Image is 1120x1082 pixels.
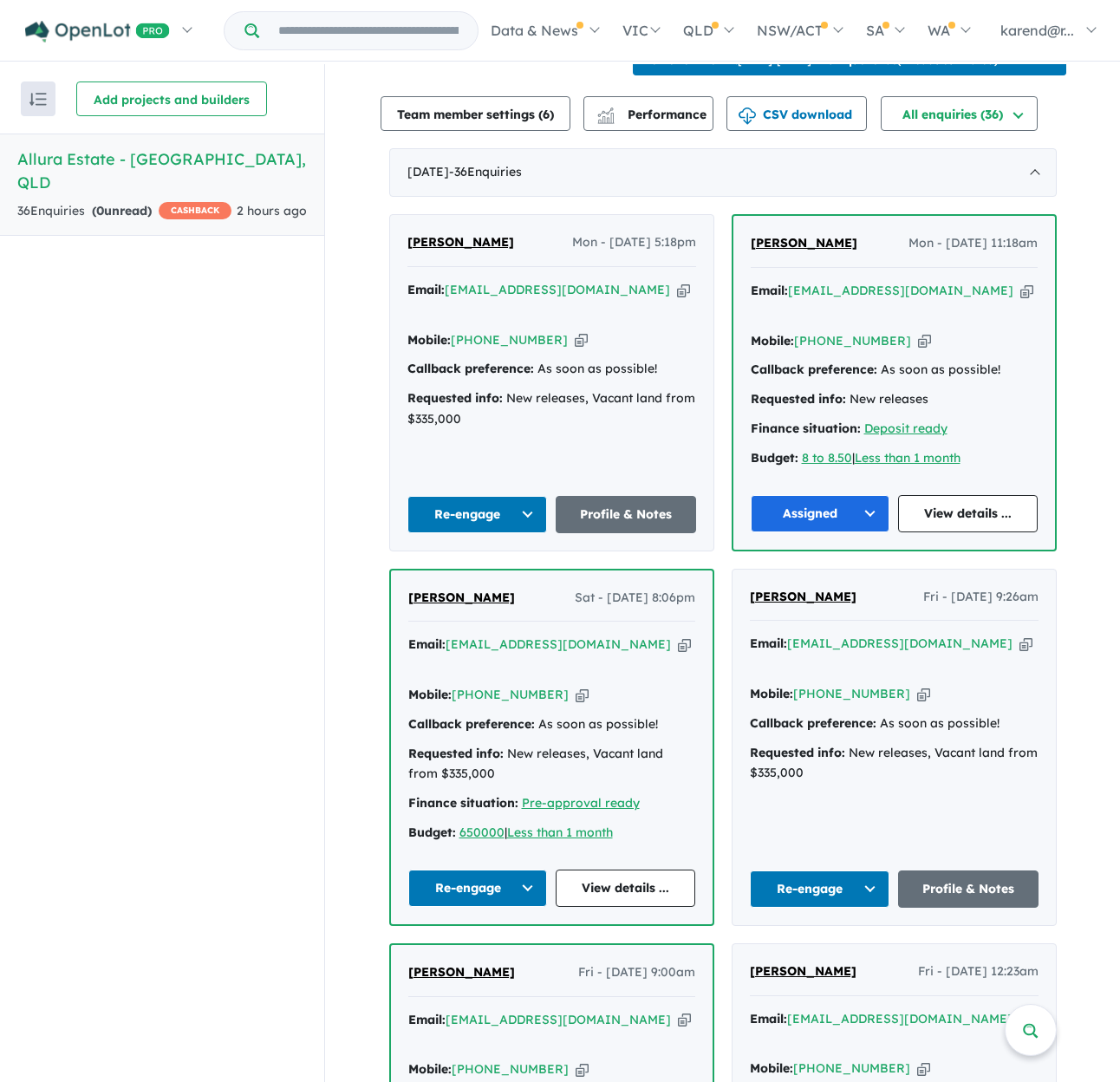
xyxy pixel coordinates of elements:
a: [PERSON_NAME] [750,587,856,608]
strong: Mobile: [750,686,793,701]
a: [PHONE_NUMBER] [793,1060,910,1076]
button: Re-engage [750,870,890,908]
button: Copy [576,1060,589,1079]
h5: Allura Estate - [GEOGRAPHIC_DATA] , QLD [17,147,307,194]
a: 650000 [459,825,505,840]
div: As soon as possible! [407,359,696,380]
button: Add projects and builders [76,81,267,116]
button: Team member settings (6) [381,96,570,131]
span: Sat - [DATE] 8:06pm [575,588,695,609]
strong: Callback preference: [751,362,877,377]
button: Copy [677,281,690,299]
a: [EMAIL_ADDRESS][DOMAIN_NAME] [787,636,1013,651]
div: As soon as possible! [408,714,695,735]
strong: Mobile: [407,332,451,348]
a: Deposit ready [864,420,947,436]
strong: Budget: [408,825,456,840]
span: Mon - [DATE] 5:18pm [572,232,696,253]
strong: Requested info: [408,746,504,761]
a: [PHONE_NUMBER] [793,686,910,701]
span: [PERSON_NAME] [408,590,515,605]
span: Fri - [DATE] 12:23am [918,961,1039,982]
strong: Callback preference: [408,716,535,732]
button: Copy [575,331,588,349]
div: | [408,823,695,844]
strong: Finance situation: [408,795,518,811]
img: download icon [739,108,756,125]
button: All enquiries (36) [881,96,1038,131]
div: [DATE] [389,148,1057,197]
strong: Mobile: [408,687,452,702]
div: New releases, Vacant land from $335,000 [407,388,696,430]
span: Mon - [DATE] 11:18am [908,233,1038,254]
strong: Requested info: [750,745,845,760]
a: [PERSON_NAME] [407,232,514,253]
div: New releases, Vacant land from $335,000 [750,743,1039,785]
a: Less than 1 month [855,450,960,466]
a: Profile & Notes [556,496,696,533]
a: [EMAIL_ADDRESS][DOMAIN_NAME] [446,636,671,652]
button: Copy [917,685,930,703]
span: 6 [543,107,550,122]
strong: ( unread) [92,203,152,218]
img: bar-chart.svg [597,113,615,124]
strong: Email: [408,1012,446,1027]
button: CSV download [726,96,867,131]
strong: Mobile: [751,333,794,349]
strong: Email: [751,283,788,298]
span: CASHBACK [159,202,231,219]
strong: Requested info: [407,390,503,406]
strong: Callback preference: [407,361,534,376]
a: [EMAIL_ADDRESS][DOMAIN_NAME] [446,1012,671,1027]
strong: Email: [408,636,446,652]
span: Fri - [DATE] 9:26am [923,587,1039,608]
span: Performance [600,107,707,122]
span: 2 hours ago [237,203,307,218]
img: line-chart.svg [597,108,613,117]
input: Try estate name, suburb, builder or developer [263,12,474,49]
span: [PERSON_NAME] [750,589,856,604]
a: [EMAIL_ADDRESS][DOMAIN_NAME] [787,1011,1013,1027]
span: [PERSON_NAME] [751,235,857,251]
a: Profile & Notes [898,870,1039,908]
button: Re-engage [408,870,548,907]
a: 8 to 8.50 [802,450,852,466]
span: [PERSON_NAME] [408,964,515,980]
strong: Budget: [751,450,798,466]
span: - 36 Enquir ies [449,164,522,179]
span: [PERSON_NAME] [407,234,514,250]
button: Copy [918,332,931,350]
a: Pre-approval ready [522,795,640,811]
button: Copy [917,1059,930,1078]
strong: Email: [407,282,445,297]
a: Less than 1 month [507,825,613,840]
a: [PHONE_NUMBER] [452,1061,569,1077]
div: 36 Enquir ies [17,201,231,222]
strong: Email: [750,1011,787,1027]
a: [PHONE_NUMBER] [451,332,568,348]
a: [PERSON_NAME] [751,233,857,254]
span: Fri - [DATE] 9:00am [578,962,695,983]
a: [PERSON_NAME] [408,588,515,609]
strong: Requested info: [751,391,846,407]
button: Copy [576,686,589,704]
span: [PERSON_NAME] [750,963,856,979]
button: Copy [678,636,691,654]
img: Openlot PRO Logo White [25,21,170,42]
strong: Mobile: [750,1060,793,1076]
button: Copy [678,1011,691,1029]
strong: Email: [750,636,787,651]
button: Assigned [751,495,890,532]
a: [EMAIL_ADDRESS][DOMAIN_NAME] [445,282,670,297]
a: [EMAIL_ADDRESS][DOMAIN_NAME] [788,283,1013,298]
img: sort.svg [29,93,47,106]
span: karend@r... [1000,22,1074,39]
button: Copy [1020,282,1033,300]
button: Copy [1019,635,1032,653]
a: [PERSON_NAME] [750,961,856,982]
